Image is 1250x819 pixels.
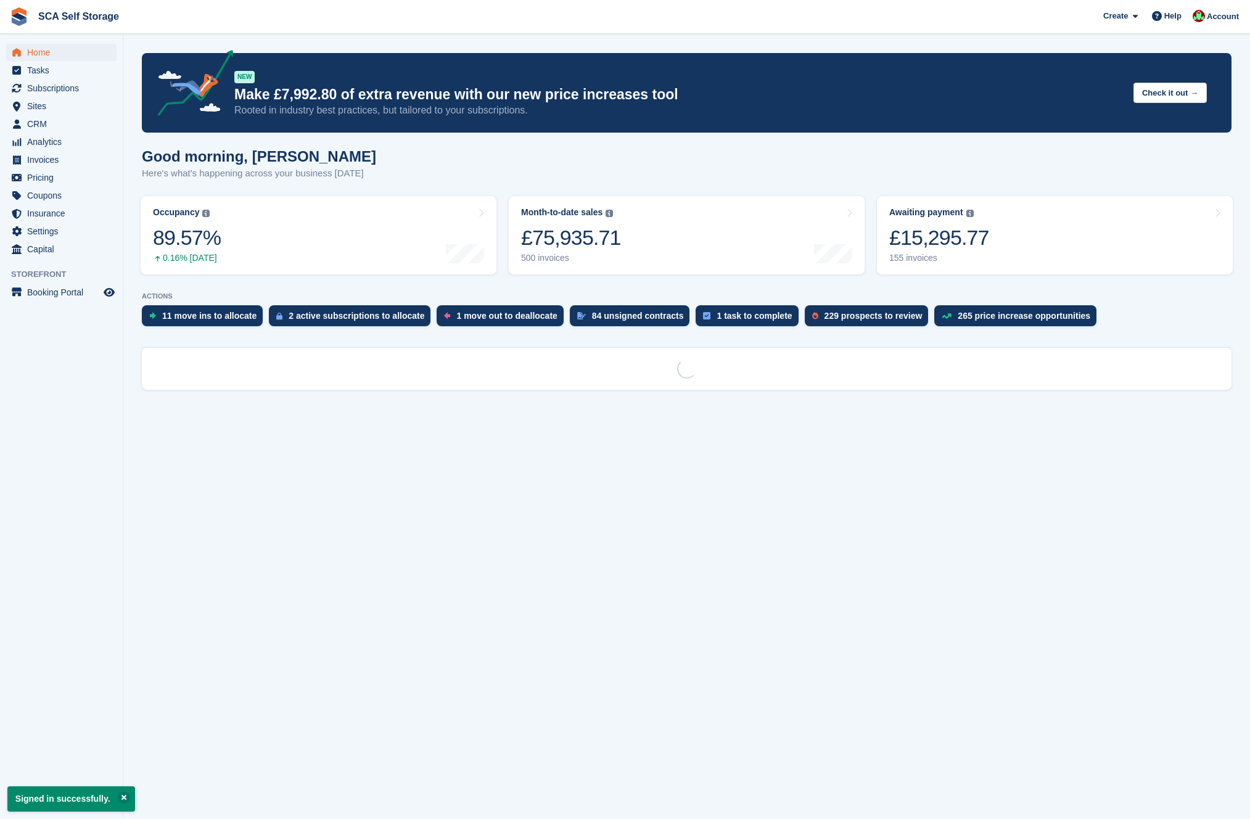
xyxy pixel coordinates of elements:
[1133,83,1207,103] button: Check it out →
[437,305,569,332] a: 1 move out to deallocate
[234,86,1124,104] p: Make £7,992.80 of extra revenue with our new price increases tool
[234,104,1124,117] p: Rooted in industry best practices, but tailored to your subscriptions.
[6,205,117,222] a: menu
[142,292,1231,300] p: ACTIONS
[1207,10,1239,23] span: Account
[102,285,117,300] a: Preview store
[6,151,117,168] a: menu
[6,115,117,133] a: menu
[509,196,865,274] a: Month-to-date sales £75,935.71 500 invoices
[27,169,101,186] span: Pricing
[234,71,255,83] div: NEW
[570,305,696,332] a: 84 unsigned contracts
[141,196,496,274] a: Occupancy 89.57% 0.16% [DATE]
[1164,10,1182,22] span: Help
[812,312,818,319] img: prospect-51fa495bee0391a8d652442698ab0144808aea92771e9ea1ae160a38d050c398.svg
[606,210,613,217] img: icon-info-grey-7440780725fd019a000dd9b08b2336e03edf1995a4989e88bcd33f0948082b44.svg
[889,225,989,250] div: £15,295.77
[7,786,135,812] p: Signed in successfully.
[942,313,952,319] img: price_increase_opportunities-93ffe204e8149a01c8c9dc8f82e8f89637d9d84a8eef4429ea346261dce0b2c0.svg
[6,169,117,186] a: menu
[444,312,450,319] img: move_outs_to_deallocate_icon-f764333ba52eb49d3ac5e1228854f67142a1ed5810a6f6cc68b1a99e826820c5.svg
[153,207,199,218] div: Occupancy
[153,253,221,263] div: 0.16% [DATE]
[27,187,101,204] span: Coupons
[877,196,1233,274] a: Awaiting payment £15,295.77 155 invoices
[142,305,269,332] a: 11 move ins to allocate
[27,205,101,222] span: Insurance
[6,62,117,79] a: menu
[592,311,684,321] div: 84 unsigned contracts
[6,44,117,61] a: menu
[6,80,117,97] a: menu
[521,207,602,218] div: Month-to-date sales
[27,151,101,168] span: Invoices
[142,167,376,181] p: Here's what's happening across your business [DATE]
[11,268,123,281] span: Storefront
[805,305,935,332] a: 229 prospects to review
[27,223,101,240] span: Settings
[10,7,28,26] img: stora-icon-8386f47178a22dfd0bd8f6a31ec36ba5ce8667c1dd55bd0f319d3a0aa187defe.svg
[27,62,101,79] span: Tasks
[824,311,923,321] div: 229 prospects to review
[269,305,437,332] a: 2 active subscriptions to allocate
[27,133,101,150] span: Analytics
[27,97,101,115] span: Sites
[889,253,989,263] div: 155 invoices
[6,97,117,115] a: menu
[966,210,974,217] img: icon-info-grey-7440780725fd019a000dd9b08b2336e03edf1995a4989e88bcd33f0948082b44.svg
[456,311,557,321] div: 1 move out to deallocate
[958,311,1090,321] div: 265 price increase opportunities
[27,80,101,97] span: Subscriptions
[162,311,257,321] div: 11 move ins to allocate
[289,311,424,321] div: 2 active subscriptions to allocate
[153,225,221,250] div: 89.57%
[703,312,710,319] img: task-75834270c22a3079a89374b754ae025e5fb1db73e45f91037f5363f120a921f8.svg
[1103,10,1128,22] span: Create
[1193,10,1205,22] img: Dale Chapman
[276,312,282,320] img: active_subscription_to_allocate_icon-d502201f5373d7db506a760aba3b589e785aa758c864c3986d89f69b8ff3...
[521,225,621,250] div: £75,935.71
[717,311,792,321] div: 1 task to complete
[202,210,210,217] img: icon-info-grey-7440780725fd019a000dd9b08b2336e03edf1995a4989e88bcd33f0948082b44.svg
[696,305,804,332] a: 1 task to complete
[934,305,1103,332] a: 265 price increase opportunities
[27,115,101,133] span: CRM
[27,44,101,61] span: Home
[142,148,376,165] h1: Good morning, [PERSON_NAME]
[6,133,117,150] a: menu
[6,241,117,258] a: menu
[577,312,586,319] img: contract_signature_icon-13c848040528278c33f63329250d36e43548de30e8caae1d1a13099fd9432cc5.svg
[6,223,117,240] a: menu
[6,284,117,301] a: menu
[33,6,124,27] a: SCA Self Storage
[149,312,156,319] img: move_ins_to_allocate_icon-fdf77a2bb77ea45bf5b3d319d69a93e2d87916cf1d5bf7949dd705db3b84f3ca.svg
[27,241,101,258] span: Capital
[889,207,963,218] div: Awaiting payment
[147,50,234,120] img: price-adjustments-announcement-icon-8257ccfd72463d97f412b2fc003d46551f7dbcb40ab6d574587a9cd5c0d94...
[6,187,117,204] a: menu
[521,253,621,263] div: 500 invoices
[27,284,101,301] span: Booking Portal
